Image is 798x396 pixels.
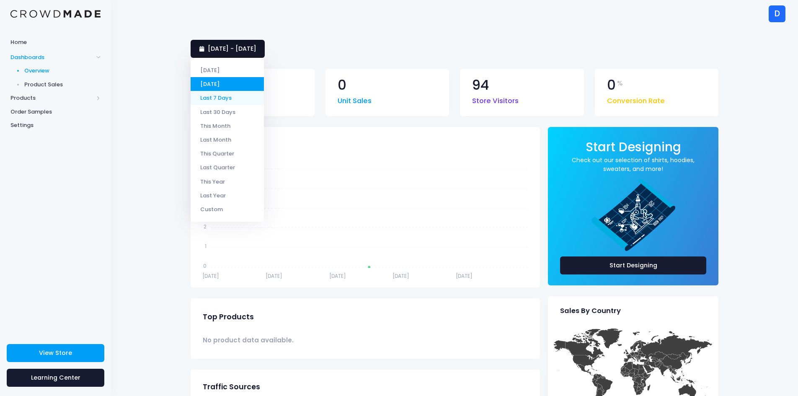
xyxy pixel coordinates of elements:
span: Top Products [203,313,254,321]
span: % [617,78,623,88]
li: This Quarter [191,147,264,160]
span: Store Visitors [472,92,519,106]
span: Home [10,38,101,47]
span: Start Designing [586,138,681,155]
div: D [769,5,785,22]
li: Custom [191,202,264,216]
li: [DATE] [191,77,264,91]
span: Order Samples [10,108,101,116]
tspan: [DATE] [393,272,409,279]
tspan: 1 [205,243,207,250]
span: Unit Sales [338,92,372,106]
a: [DATE] - [DATE] [191,40,265,58]
img: Logo [10,10,101,18]
a: Learning Center [7,369,104,387]
span: Conversion Rate [607,92,665,106]
tspan: [DATE] [266,272,282,279]
span: Products [10,94,93,102]
span: Sales By Country [560,307,621,315]
span: 0 [607,78,616,92]
tspan: 0 [203,262,207,269]
span: Learning Center [31,373,80,382]
li: Last 7 Days [191,91,264,105]
tspan: [DATE] [329,272,346,279]
span: Settings [10,121,101,129]
span: No product data available. [203,336,294,345]
li: Last Quarter [191,160,264,174]
tspan: [DATE] [456,272,473,279]
span: 94 [472,78,489,92]
span: [DATE] - [DATE] [208,44,256,53]
span: 0 [338,78,346,92]
li: Last 30 Days [191,105,264,119]
a: Start Designing [586,145,681,153]
span: Dashboards [10,53,93,62]
tspan: 2 [204,223,207,230]
li: [DATE] [191,63,264,77]
span: Traffic Sources [203,383,260,391]
li: This Year [191,174,264,188]
a: View Store [7,344,104,362]
tspan: [DATE] [202,272,219,279]
li: Last Year [191,189,264,202]
span: Product Sales [24,80,101,89]
span: Overview [24,67,101,75]
span: View Store [39,349,72,357]
a: Check out our selection of shirts, hoodies, sweaters, and more! [560,156,706,173]
li: This Month [191,119,264,133]
li: Last Month [191,133,264,147]
a: Start Designing [560,256,706,274]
